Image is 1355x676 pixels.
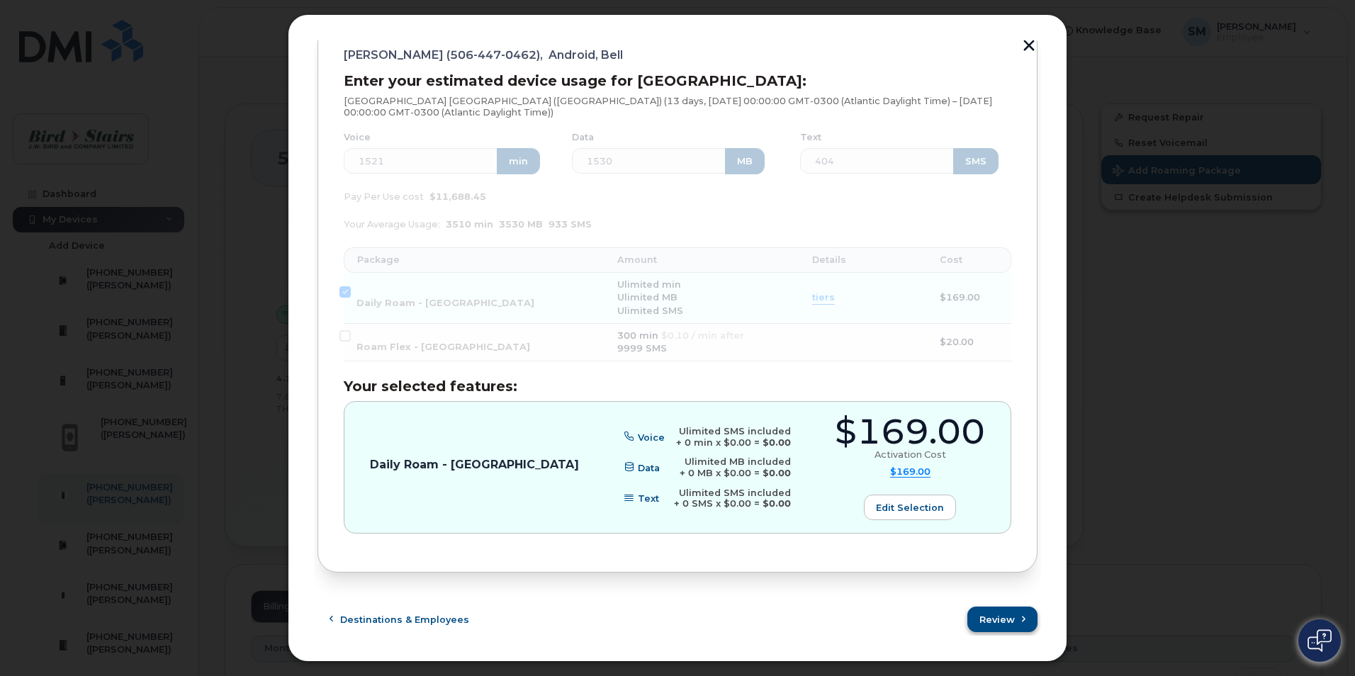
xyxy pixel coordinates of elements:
[680,468,721,478] span: + 0 MB x
[344,378,1011,394] h3: Your selected features:
[979,613,1015,626] span: Review
[549,50,623,61] span: Android, Bell
[967,607,1038,632] button: Review
[674,498,721,509] span: + 0 SMS x
[763,498,791,509] b: $0.00
[674,488,791,499] div: Ulimited SMS included
[317,607,481,632] button: Destinations & Employees
[344,73,1011,89] h3: Enter your estimated device usage for [GEOGRAPHIC_DATA]:
[890,466,930,478] summary: $169.00
[724,498,760,509] span: $0.00 =
[835,415,985,449] div: $169.00
[676,426,791,437] div: Ulimited SMS included
[763,468,791,478] b: $0.00
[676,437,721,448] span: + 0 min x
[763,437,791,448] b: $0.00
[864,495,956,520] button: Edit selection
[638,493,659,504] span: Text
[344,96,1011,118] p: [GEOGRAPHIC_DATA] [GEOGRAPHIC_DATA] ([GEOGRAPHIC_DATA]) (13 days, [DATE] 00:00:00 GMT-0300 (Atlan...
[875,449,946,461] div: Activation Cost
[724,437,760,448] span: $0.00 =
[724,468,760,478] span: $0.00 =
[876,501,944,514] span: Edit selection
[1308,629,1332,652] img: Open chat
[638,432,665,442] span: Voice
[680,456,791,468] div: Ulimited MB included
[638,462,660,473] span: Data
[340,613,469,626] span: Destinations & Employees
[370,459,579,471] p: Daily Roam - [GEOGRAPHIC_DATA]
[344,50,543,61] span: [PERSON_NAME] (506-447-0462),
